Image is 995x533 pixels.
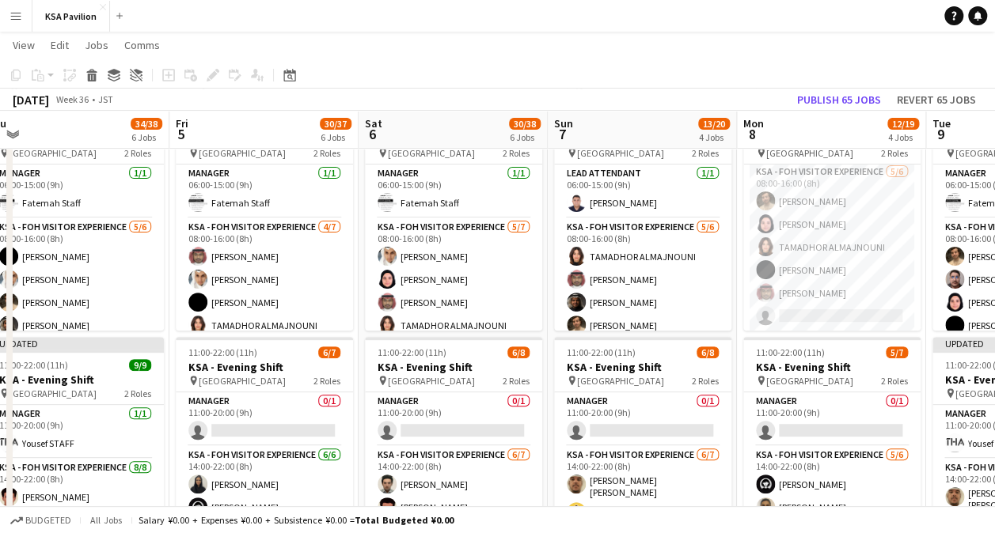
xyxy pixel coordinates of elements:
[891,89,982,110] button: Revert 65 jobs
[320,118,351,130] span: 30/37
[9,387,97,399] span: [GEOGRAPHIC_DATA]
[365,360,542,374] h3: KSA - Evening Shift
[124,387,151,399] span: 2 Roles
[503,375,530,387] span: 2 Roles
[87,514,125,526] span: All jobs
[131,131,161,143] div: 6 Jobs
[699,131,729,143] div: 4 Jobs
[131,118,162,130] span: 34/38
[378,346,446,358] span: 11:00-22:00 (11h)
[363,125,382,143] span: 6
[176,164,353,218] app-card-role: Manager1/106:00-15:00 (9h)Fatemah Staff
[25,515,71,526] span: Budgeted
[13,92,49,108] div: [DATE]
[124,147,151,159] span: 2 Roles
[118,35,166,55] a: Comms
[930,125,951,143] span: 9
[698,118,730,130] span: 13/20
[176,218,353,410] app-card-role: KSA - FOH Visitor Experience4/708:00-16:00 (8h)[PERSON_NAME][PERSON_NAME][PERSON_NAME]TAMADHOR AL...
[887,118,919,130] span: 12/19
[554,96,731,331] app-job-card: Updated06:00-16:00 (10h)6/7KSA - Morning Shift [GEOGRAPHIC_DATA]2 RolesLEAD ATTENDANT1/106:00-15:...
[554,218,731,387] app-card-role: KSA - FOH Visitor Experience5/608:00-16:00 (8h)TAMADHOR ALMAJNOUNI[PERSON_NAME][PERSON_NAME][PERS...
[365,96,542,331] app-job-card: Updated06:00-16:00 (10h)6/8KSA - Morning Shift [GEOGRAPHIC_DATA]2 RolesManager1/106:00-15:00 (9h)...
[756,346,825,358] span: 11:00-22:00 (11h)
[321,131,351,143] div: 6 Jobs
[881,375,908,387] span: 2 Roles
[766,375,853,387] span: [GEOGRAPHIC_DATA]
[503,147,530,159] span: 2 Roles
[13,38,35,52] span: View
[124,38,160,52] span: Comms
[741,125,764,143] span: 8
[176,96,353,331] app-job-card: Updated06:00-16:00 (10h)5/8KSA - Morning Shift [GEOGRAPHIC_DATA]2 RolesManager1/106:00-15:00 (9h)...
[743,360,921,374] h3: KSA - Evening Shift
[692,375,719,387] span: 2 Roles
[697,346,719,358] span: 6/8
[44,35,75,55] a: Edit
[313,375,340,387] span: 2 Roles
[554,360,731,374] h3: KSA - Evening Shift
[552,125,573,143] span: 7
[129,359,151,371] span: 9/9
[577,147,664,159] span: [GEOGRAPHIC_DATA]
[388,375,475,387] span: [GEOGRAPHIC_DATA]
[188,346,257,358] span: 11:00-22:00 (11h)
[881,147,908,159] span: 2 Roles
[199,375,286,387] span: [GEOGRAPHIC_DATA]
[743,392,921,446] app-card-role: Manager0/111:00-20:00 (9h)
[355,514,454,526] span: Total Budgeted ¥0.00
[176,360,353,374] h3: KSA - Evening Shift
[743,163,921,331] app-card-role: KSA - FOH Visitor Experience5/608:00-16:00 (8h)[PERSON_NAME][PERSON_NAME]TAMADHOR ALMAJNOUNI[PERS...
[554,392,731,446] app-card-role: Manager0/111:00-20:00 (9h)
[98,93,113,105] div: JST
[78,35,115,55] a: Jobs
[932,116,951,130] span: Tue
[176,392,353,446] app-card-role: Manager0/111:00-20:00 (9h)
[743,116,764,130] span: Mon
[8,512,74,529] button: Budgeted
[886,346,908,358] span: 5/7
[199,147,286,159] span: [GEOGRAPHIC_DATA]
[9,147,97,159] span: [GEOGRAPHIC_DATA]
[365,392,542,446] app-card-role: Manager0/111:00-20:00 (9h)
[743,96,921,331] app-job-card: Updated06:00-16:00 (10h)6/7KSA - Morning Shift [GEOGRAPHIC_DATA]2 RolesLEAD ATTENDANT1/106:00-15:...
[766,147,853,159] span: [GEOGRAPHIC_DATA]
[85,38,108,52] span: Jobs
[554,164,731,218] app-card-role: LEAD ATTENDANT1/106:00-15:00 (9h)[PERSON_NAME]
[139,514,454,526] div: Salary ¥0.00 + Expenses ¥0.00 + Subsistence ¥0.00 =
[176,116,188,130] span: Fri
[509,118,541,130] span: 30/38
[388,147,475,159] span: [GEOGRAPHIC_DATA]
[51,38,69,52] span: Edit
[692,147,719,159] span: 2 Roles
[313,147,340,159] span: 2 Roles
[554,116,573,130] span: Sun
[365,218,542,410] app-card-role: KSA - FOH Visitor Experience5/708:00-16:00 (8h)[PERSON_NAME][PERSON_NAME][PERSON_NAME]TAMADHOR AL...
[32,1,110,32] button: KSA Pavilion
[52,93,92,105] span: Week 36
[577,375,664,387] span: [GEOGRAPHIC_DATA]
[318,346,340,358] span: 6/7
[791,89,887,110] button: Publish 65 jobs
[888,131,918,143] div: 4 Jobs
[365,164,542,218] app-card-role: Manager1/106:00-15:00 (9h)Fatemah Staff
[365,116,382,130] span: Sat
[6,35,41,55] a: View
[173,125,188,143] span: 5
[507,346,530,358] span: 6/8
[567,346,636,358] span: 11:00-22:00 (11h)
[510,131,540,143] div: 6 Jobs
